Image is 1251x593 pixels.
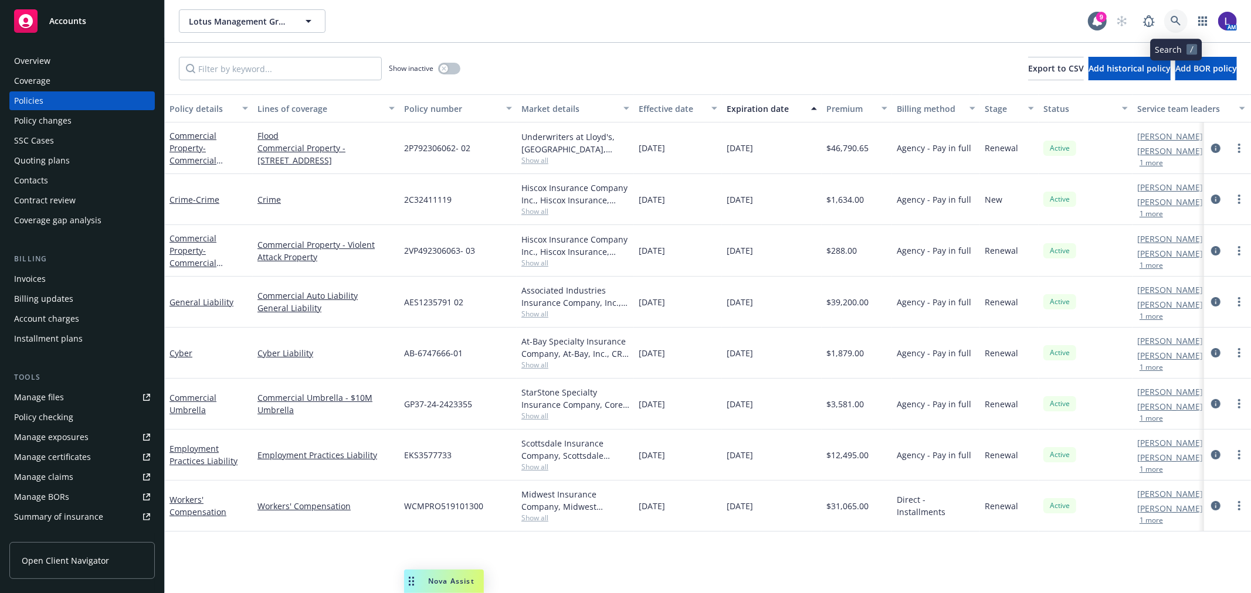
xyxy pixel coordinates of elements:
div: Coverage [14,71,50,90]
button: Add historical policy [1089,57,1171,80]
span: $3,581.00 [826,398,864,410]
span: [DATE] [727,244,753,257]
span: [DATE] [639,296,665,308]
a: Coverage gap analysis [9,211,155,230]
div: Manage files [14,388,64,407]
span: Renewal [985,142,1018,154]
a: [PERSON_NAME] [1137,349,1203,362]
div: Hiscox Insurance Company Inc., Hiscox Insurance, Amalgamated Insurance Underwriters [521,233,629,258]
div: Coverage gap analysis [14,211,101,230]
a: Flood [257,129,395,142]
span: [DATE] [727,449,753,461]
button: 1 more [1140,466,1163,473]
span: Active [1048,143,1072,154]
span: [DATE] [639,193,665,206]
span: [DATE] [639,142,665,154]
a: Cyber [169,347,192,359]
a: more [1232,295,1246,309]
a: [PERSON_NAME] [1137,130,1203,142]
span: New [985,193,1002,206]
div: Contacts [14,171,48,190]
span: 2C32411119 [404,193,452,206]
div: Billing [9,253,155,265]
div: At-Bay Specialty Insurance Company, At-Bay, Inc., CRC Group [521,335,629,360]
span: $39,200.00 [826,296,869,308]
a: Commercial Auto Liability [257,289,395,302]
span: Active [1048,246,1072,256]
a: General Liability [257,302,395,314]
button: Billing method [892,94,980,122]
div: Manage exposures [14,428,89,447]
span: AB-6747666-01 [404,347,463,359]
span: Accounts [49,16,86,26]
div: Service team leaders [1137,103,1232,115]
div: Manage BORs [14,488,69,506]
span: Active [1048,296,1072,307]
a: Commercial Property - [STREET_ADDRESS] [257,142,395,166]
div: Tools [9,372,155,383]
a: Policies [9,91,155,110]
span: Agency - Pay in full [897,347,971,359]
a: [PERSON_NAME] [1137,145,1203,157]
button: 1 more [1140,415,1163,422]
span: Export to CSV [1028,63,1084,74]
button: 1 more [1140,159,1163,166]
div: Market details [521,103,616,115]
img: photo [1218,12,1237,30]
button: 1 more [1140,262,1163,269]
a: circleInformation [1209,295,1223,309]
a: Report a Bug [1137,9,1161,33]
span: Renewal [985,296,1018,308]
a: Switch app [1191,9,1215,33]
button: Nova Assist [404,570,484,593]
span: $1,634.00 [826,193,864,206]
span: Active [1048,347,1072,358]
a: [PERSON_NAME] [1137,247,1203,260]
button: Market details [517,94,634,122]
span: Renewal [985,398,1018,410]
div: Invoices [14,270,46,288]
a: [PERSON_NAME] [1137,400,1203,413]
div: Manage claims [14,468,73,486]
button: Policy details [165,94,253,122]
a: Crime [169,194,219,205]
a: more [1232,141,1246,155]
span: Lotus Management Group LLC [189,15,290,28]
div: Contract review [14,191,76,210]
div: Status [1043,103,1115,115]
span: Open Client Navigator [22,554,109,567]
span: WCMPRO519101300 [404,500,483,512]
span: Agency - Pay in full [897,244,971,257]
button: Effective date [634,94,722,122]
a: Manage certificates [9,448,155,466]
div: Policies [14,91,43,110]
span: [DATE] [639,449,665,461]
a: [PERSON_NAME] [1137,437,1203,449]
div: Midwest Insurance Company, Midwest Insurance Company, Midwest General Insurance DBA [US_STATE] Mi... [521,488,629,513]
div: Lines of coverage [257,103,382,115]
span: Agency - Pay in full [897,398,971,410]
a: more [1232,448,1246,462]
button: 1 more [1140,210,1163,217]
div: Effective date [639,103,704,115]
span: [DATE] [727,347,753,359]
span: Renewal [985,347,1018,359]
a: Commercial Umbrella - $10M Umbrella [257,391,395,416]
button: Export to CSV [1028,57,1084,80]
span: Active [1048,449,1072,460]
a: Commercial Property [169,130,244,203]
a: Cyber Liability [257,347,395,359]
a: [PERSON_NAME] [1137,181,1203,193]
div: Overview [14,52,50,70]
span: - Crime [193,194,219,205]
span: Active [1048,194,1072,205]
a: [PERSON_NAME] [1137,502,1203,514]
a: Contacts [9,171,155,190]
a: Workers' Compensation [257,500,395,512]
span: Show all [521,309,629,319]
a: Manage BORs [9,488,155,506]
span: $46,790.65 [826,142,869,154]
a: General Liability [169,296,233,308]
span: Active [1048,398,1072,409]
a: Policy checking [9,408,155,427]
